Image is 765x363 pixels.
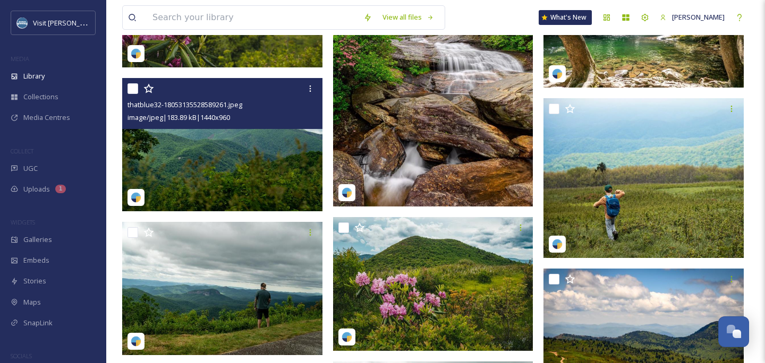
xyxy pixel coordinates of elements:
[552,68,563,79] img: snapsea-logo.png
[539,10,592,25] a: What's New
[333,6,533,206] img: jared_kay_-18377149438123927.jpeg
[55,185,66,193] div: 1
[122,78,322,212] img: thatblue32-18053135528589261.jpeg
[23,163,38,174] span: UGC
[654,7,730,28] a: [PERSON_NAME]
[131,336,141,347] img: snapsea-logo.png
[23,255,49,265] span: Embeds
[127,113,230,122] span: image/jpeg | 183.89 kB | 1440 x 960
[377,7,439,28] a: View all files
[23,318,53,328] span: SnapLink
[23,276,46,286] span: Stories
[131,192,141,203] img: snapsea-logo.png
[23,184,50,194] span: Uploads
[552,239,563,249] img: snapsea-logo.png
[23,235,52,245] span: Galleries
[17,18,28,28] img: images.png
[11,147,33,155] span: COLLECT
[122,222,322,356] img: thatblue32-17972572832856039.jpeg
[33,18,100,28] span: Visit [PERSON_NAME]
[23,92,58,102] span: Collections
[342,332,352,342] img: snapsea-logo.png
[672,12,725,22] span: [PERSON_NAME]
[543,98,744,258] img: trevoronthetrail_05272025_17847210957457507.jpeg
[11,55,29,63] span: MEDIA
[23,297,41,307] span: Maps
[147,6,358,29] input: Search your library
[131,48,141,59] img: snapsea-logo.png
[127,100,242,109] span: thatblue32-18053135528589261.jpeg
[342,187,352,198] img: snapsea-logo.png
[718,316,749,347] button: Open Chat
[333,217,533,351] img: ben_robinson_-17897932587224163.jpeg
[11,218,35,226] span: WIDGETS
[23,71,45,81] span: Library
[11,352,32,360] span: SOCIALS
[23,113,70,123] span: Media Centres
